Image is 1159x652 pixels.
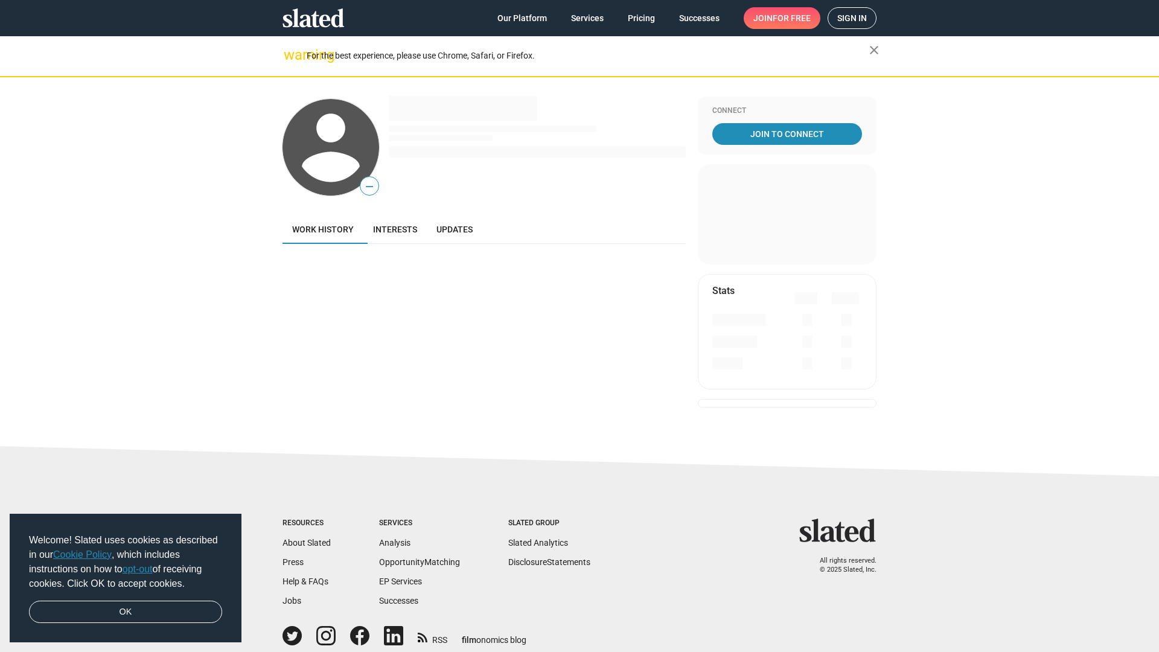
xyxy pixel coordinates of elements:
[744,7,820,29] a: Joinfor free
[462,635,476,645] span: film
[867,43,881,57] mat-icon: close
[561,7,613,29] a: Services
[436,225,473,234] span: Updates
[123,564,153,574] a: opt-out
[379,519,460,528] div: Services
[712,106,862,116] div: Connect
[53,549,112,560] a: Cookie Policy
[283,519,331,528] div: Resources
[807,557,876,574] p: All rights reserved. © 2025 Slated, Inc.
[462,625,526,646] a: filmonomics blog
[379,596,418,606] a: Successes
[837,8,867,28] span: Sign in
[508,538,568,548] a: Slated Analytics
[373,225,417,234] span: Interests
[379,577,422,586] a: EP Services
[571,7,604,29] span: Services
[753,7,811,29] span: Join
[379,557,460,567] a: OpportunityMatching
[669,7,729,29] a: Successes
[828,7,876,29] a: Sign in
[283,215,363,244] a: Work history
[712,123,862,145] a: Join To Connect
[283,596,301,606] a: Jobs
[418,627,447,646] a: RSS
[618,7,665,29] a: Pricing
[773,7,811,29] span: for free
[29,601,222,624] a: dismiss cookie message
[284,48,298,62] mat-icon: warning
[508,519,590,528] div: Slated Group
[488,7,557,29] a: Our Platform
[307,48,869,64] div: For the best experience, please use Chrome, Safari, or Firefox.
[283,538,331,548] a: About Slated
[10,514,241,643] div: cookieconsent
[283,577,328,586] a: Help & FAQs
[363,215,427,244] a: Interests
[379,538,410,548] a: Analysis
[679,7,720,29] span: Successes
[292,225,354,234] span: Work history
[628,7,655,29] span: Pricing
[497,7,547,29] span: Our Platform
[360,179,378,194] span: —
[712,284,735,297] mat-card-title: Stats
[283,557,304,567] a: Press
[508,557,590,567] a: DisclosureStatements
[427,215,482,244] a: Updates
[29,533,222,591] span: Welcome! Slated uses cookies as described in our , which includes instructions on how to of recei...
[715,123,860,145] span: Join To Connect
